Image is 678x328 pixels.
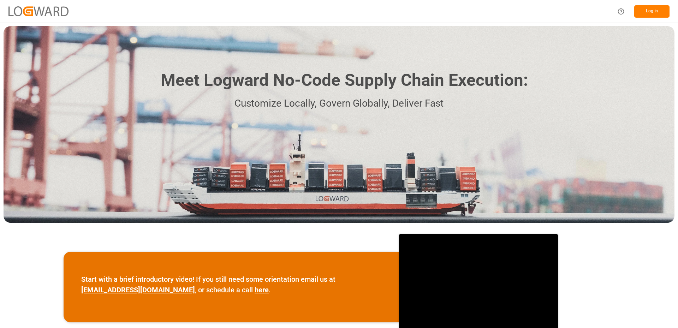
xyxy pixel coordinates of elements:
img: Logward_new_orange.png [8,6,69,16]
p: Start with a brief introductory video! If you still need some orientation email us at , or schedu... [81,274,381,295]
a: [EMAIL_ADDRESS][DOMAIN_NAME] [81,286,195,294]
a: here [255,286,269,294]
button: Help Center [613,4,629,19]
p: Customize Locally, Govern Globally, Deliver Fast [150,96,528,112]
button: Log In [634,5,670,18]
h1: Meet Logward No-Code Supply Chain Execution: [161,68,528,93]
